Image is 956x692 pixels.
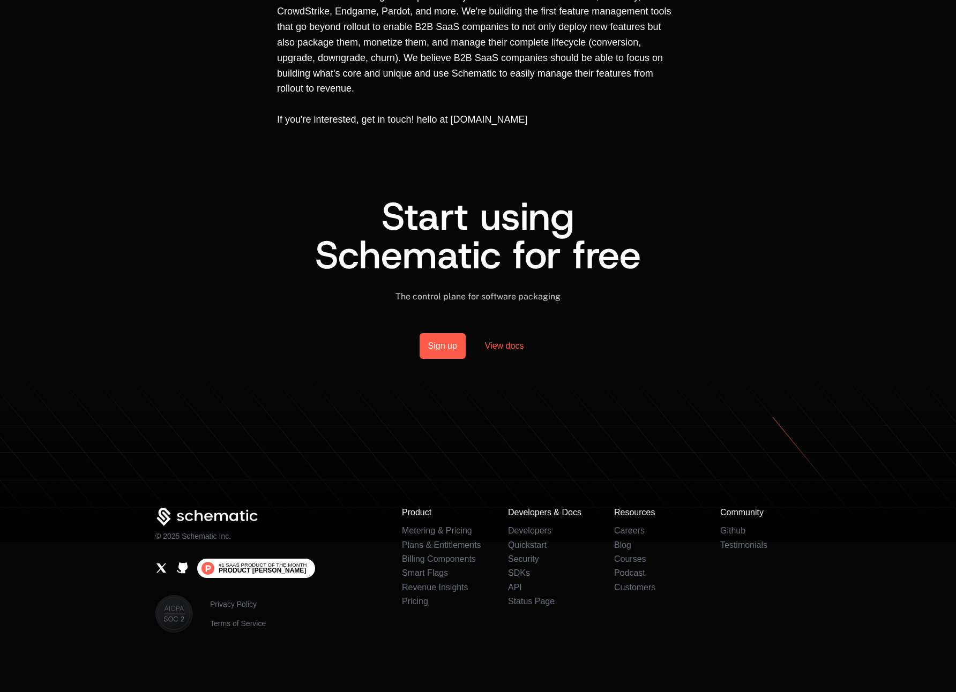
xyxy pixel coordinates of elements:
a: Courses [614,554,646,563]
a: Blog [614,540,631,550]
a: Github [176,562,189,574]
img: SOC II & Aicapa [155,595,193,633]
a: Quickstart [508,540,547,550]
h3: Community [720,508,801,517]
a: Developers [508,526,551,535]
a: SDKs [508,568,530,577]
span: #1 SaaS Product of the Month [219,562,307,568]
a: Careers [614,526,645,535]
a: Terms of Service [210,618,266,629]
a: Plans & Entitlements [402,540,481,550]
a: Revenue Insights [402,583,468,592]
a: View docs [472,333,537,359]
a: API [508,583,522,592]
span: Start using Schematic for free [315,191,641,281]
span: The control plane for software packaging [395,291,561,302]
a: Security [508,554,539,563]
a: Smart Flags [402,568,448,577]
a: Github [720,526,745,535]
a: Metering & Pricing [402,526,472,535]
a: Status Page [508,597,555,606]
a: Pricing [402,597,428,606]
span: If you're interested, get in touch! hello at [DOMAIN_NAME] [277,114,528,125]
h3: Resources [614,508,694,517]
a: Privacy Policy [210,599,266,610]
h3: Developers & Docs [508,508,588,517]
a: #1 SaaS Product of the MonthProduct [PERSON_NAME] [197,559,315,578]
a: Sign up [420,333,466,359]
a: Testimonials [720,540,767,550]
a: X [155,562,168,574]
span: Product [PERSON_NAME] [219,567,306,574]
h3: Product [402,508,482,517]
a: Customers [614,583,655,592]
a: Billing Components [402,554,476,563]
a: Podcast [614,568,645,577]
p: © 2025 Schematic Inc. [155,531,231,541]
